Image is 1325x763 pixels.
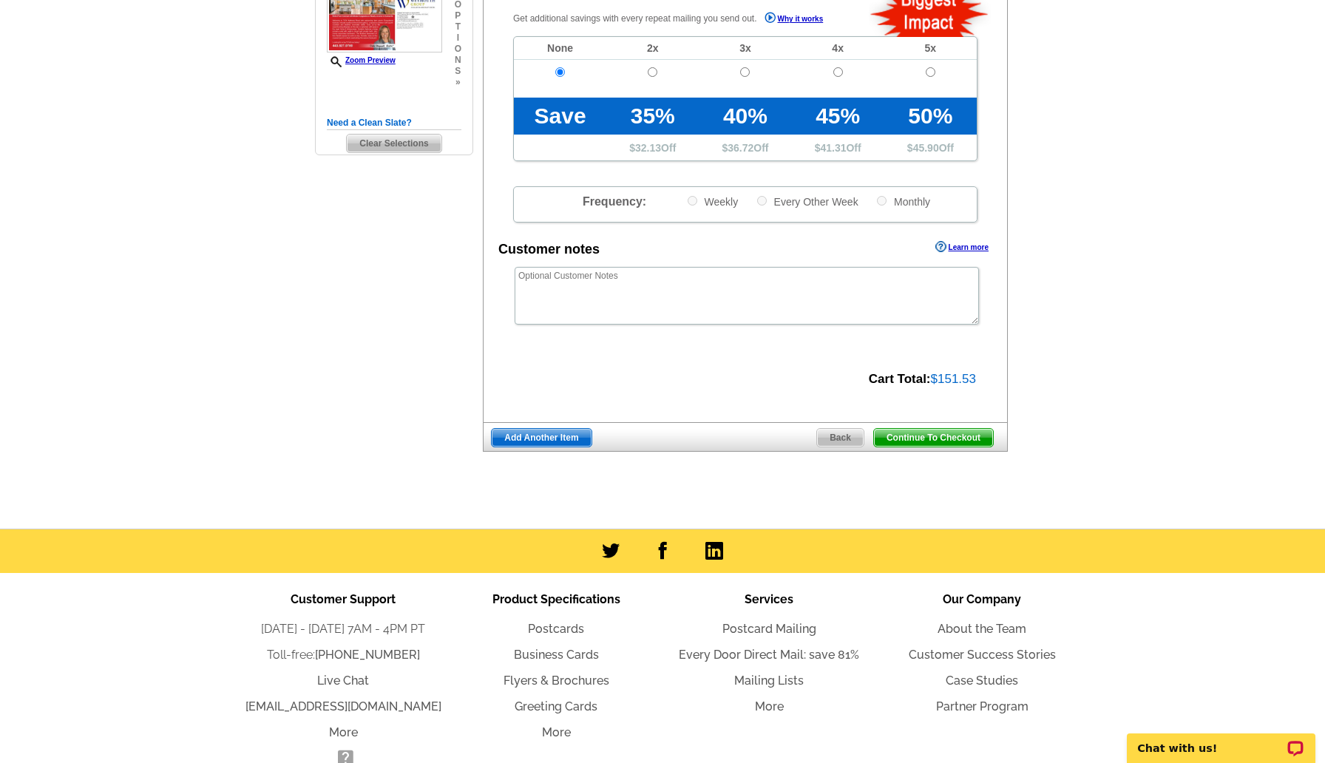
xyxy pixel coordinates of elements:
a: Case Studies [946,674,1018,688]
a: Back [816,428,864,447]
span: n [455,55,461,66]
a: More [755,699,784,713]
h5: Need a Clean Slate? [327,116,461,130]
td: 50% [884,98,977,135]
span: Add Another Item [492,429,591,447]
a: Partner Program [936,699,1029,713]
td: None [514,37,606,60]
a: Mailing Lists [734,674,804,688]
iframe: LiveChat chat widget [1117,716,1325,763]
a: Why it works [765,12,824,27]
td: 2x [606,37,699,60]
a: Live Chat [317,674,369,688]
span: Back [817,429,864,447]
span: Services [745,592,793,606]
td: 3x [699,37,791,60]
span: Product Specifications [492,592,620,606]
li: [DATE] - [DATE] 7AM - 4PM PT [237,620,450,638]
td: Save [514,98,606,135]
td: $ Off [699,135,791,160]
a: Postcards [528,622,584,636]
td: 4x [792,37,884,60]
p: Get additional savings with every repeat mailing you send out. [513,10,855,27]
span: Clear Selections [347,135,441,152]
span: p [455,10,461,21]
li: Toll-free: [237,646,450,664]
a: [EMAIL_ADDRESS][DOMAIN_NAME] [245,699,441,713]
td: $ Off [792,135,884,160]
a: Learn more [935,241,989,253]
td: 40% [699,98,791,135]
td: 35% [606,98,699,135]
span: s [455,66,461,77]
span: o [455,44,461,55]
span: i [455,33,461,44]
td: 45% [792,98,884,135]
span: Frequency: [583,195,646,208]
input: Every Other Week [757,196,767,206]
a: Greeting Cards [515,699,597,713]
span: 41.31 [820,142,846,154]
td: $ Off [606,135,699,160]
span: Customer Support [291,592,396,606]
span: 36.72 [728,142,753,154]
a: About the Team [938,622,1026,636]
input: Monthly [877,196,887,206]
span: » [455,77,461,88]
label: Monthly [875,194,930,208]
a: Business Cards [514,648,599,662]
div: Customer notes [498,240,600,260]
td: 5x [884,37,977,60]
input: Weekly [688,196,697,206]
a: Zoom Preview [327,56,396,64]
a: [PHONE_NUMBER] [315,648,420,662]
span: Continue To Checkout [874,429,993,447]
a: Every Door Direct Mail: save 81% [679,648,859,662]
span: 32.13 [635,142,661,154]
a: More [542,725,571,739]
a: Flyers & Brochures [504,674,609,688]
span: $151.53 [931,372,976,386]
span: t [455,21,461,33]
span: Our Company [943,592,1021,606]
td: $ Off [884,135,977,160]
a: Postcard Mailing [722,622,816,636]
label: Every Other Week [756,194,858,208]
strong: Cart Total: [869,372,931,386]
a: More [329,725,358,739]
span: 45.90 [913,142,939,154]
a: Customer Success Stories [909,648,1056,662]
label: Weekly [686,194,739,208]
a: Add Another Item [491,428,592,447]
